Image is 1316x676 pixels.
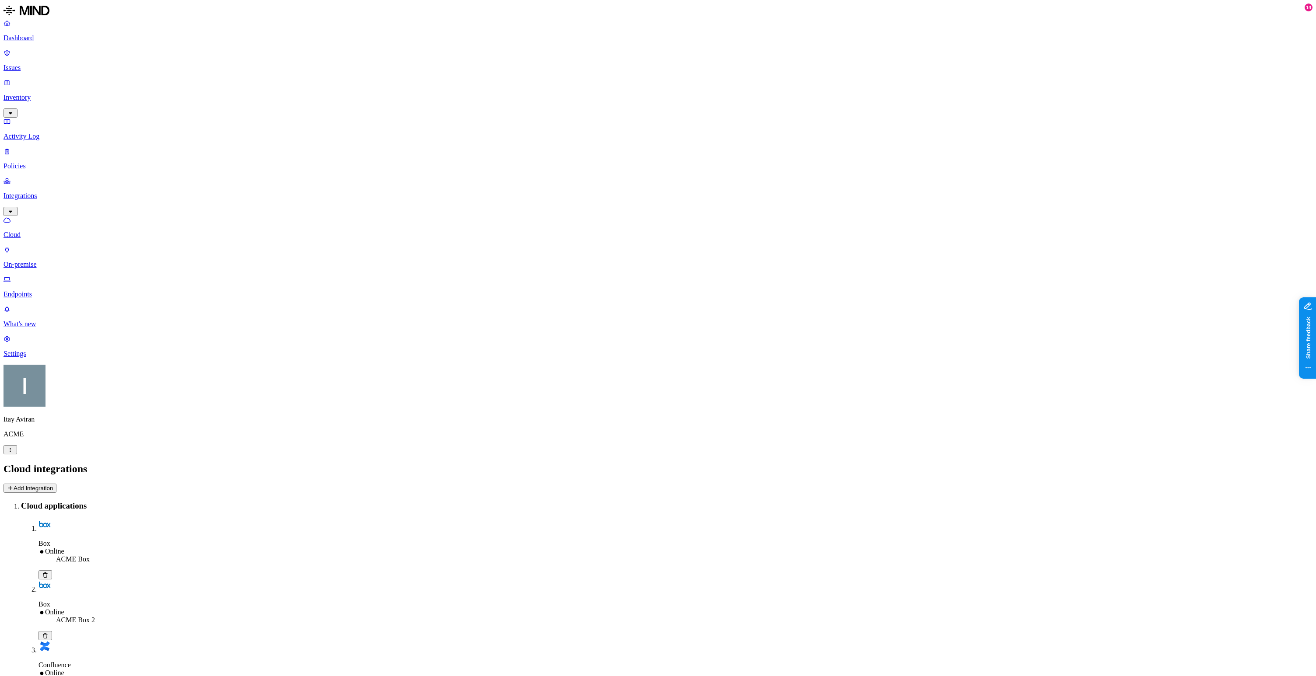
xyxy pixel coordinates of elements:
a: Cloud [3,216,1312,239]
a: Issues [3,49,1312,72]
div: 14 [1305,3,1312,11]
h2: Cloud integrations [3,463,1312,475]
p: Endpoints [3,290,1312,298]
p: Integrations [3,192,1312,200]
p: Issues [3,64,1312,72]
a: Inventory [3,79,1312,116]
a: Settings [3,335,1312,358]
img: box.svg [38,579,51,592]
a: Policies [3,147,1312,170]
h3: Cloud applications [21,501,1312,511]
p: On-premise [3,261,1312,268]
a: What's new [3,305,1312,328]
span: ACME Box 2 [56,616,95,624]
p: Activity Log [3,132,1312,140]
p: Inventory [3,94,1312,101]
p: Cloud [3,231,1312,239]
p: Dashboard [3,34,1312,42]
p: What's new [3,320,1312,328]
button: Add Integration [3,484,56,493]
p: Policies [3,162,1312,170]
span: ACME Box [56,555,90,563]
p: ACME [3,430,1312,438]
img: MIND [3,3,49,17]
img: Itay Aviran [3,365,45,407]
p: Settings [3,350,1312,358]
a: Integrations [3,177,1312,215]
a: MIND [3,3,1312,19]
span: Confluence [38,661,71,669]
a: Dashboard [3,19,1312,42]
span: Box [38,600,50,608]
span: Online [45,608,64,616]
img: confluence.svg [38,640,51,652]
span: Online [45,547,64,555]
a: Endpoints [3,275,1312,298]
span: Box [38,540,50,547]
img: box.svg [38,519,51,531]
a: Activity Log [3,118,1312,140]
a: On-premise [3,246,1312,268]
